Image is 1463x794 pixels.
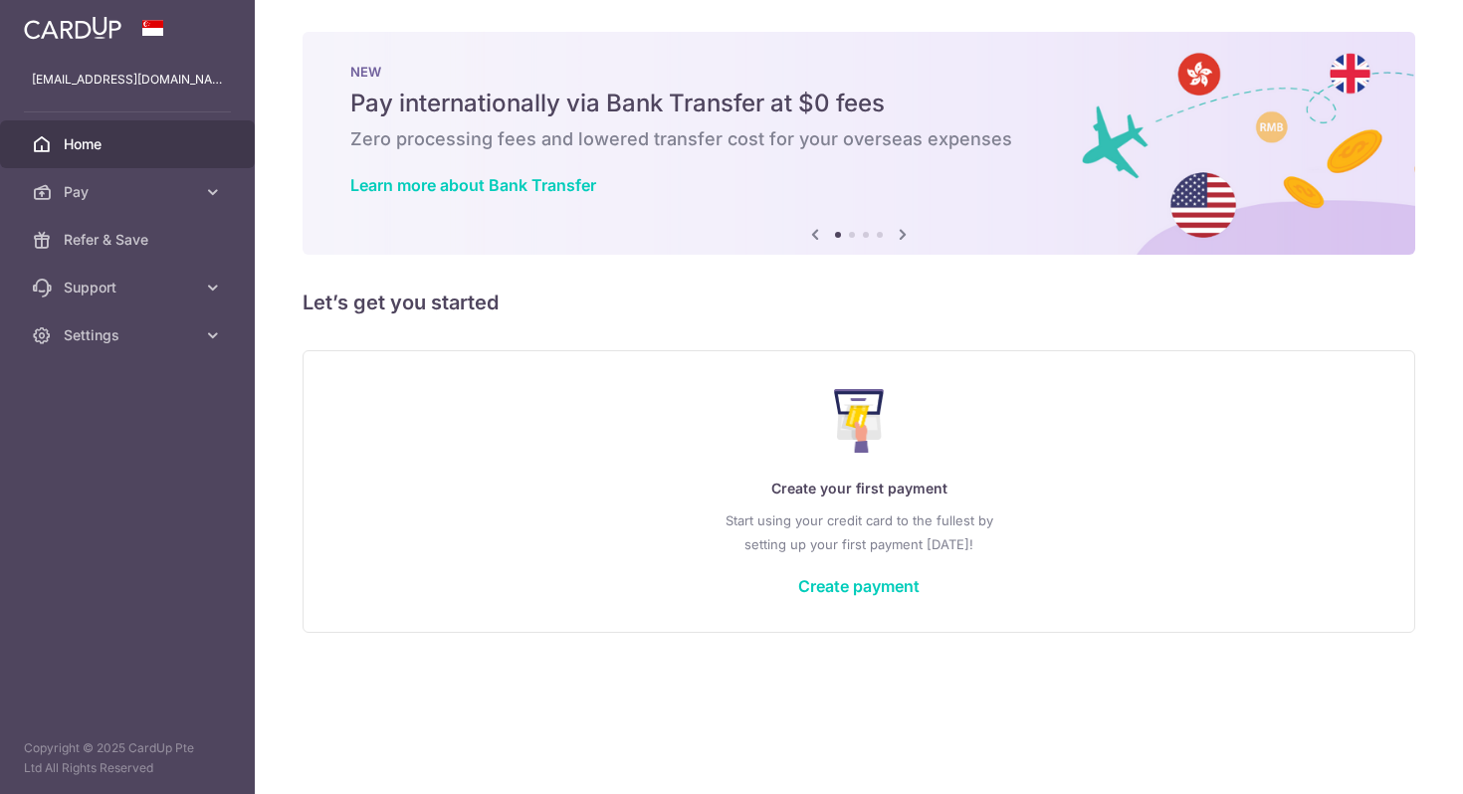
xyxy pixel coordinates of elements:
img: CardUp [24,16,121,40]
a: Create payment [798,576,920,596]
span: Settings [64,325,195,345]
h6: Zero processing fees and lowered transfer cost for your overseas expenses [350,127,1367,151]
h5: Pay internationally via Bank Transfer at $0 fees [350,88,1367,119]
span: Support [64,278,195,298]
p: Create your first payment [343,477,1374,500]
span: Home [64,134,195,154]
img: Bank transfer banner [303,32,1415,255]
span: Pay [64,182,195,202]
p: [EMAIL_ADDRESS][DOMAIN_NAME] [32,70,223,90]
p: NEW [350,64,1367,80]
p: Start using your credit card to the fullest by setting up your first payment [DATE]! [343,508,1374,556]
h5: Let’s get you started [303,287,1415,318]
img: Make Payment [834,389,885,453]
iframe: Opens a widget where you can find more information [1335,734,1443,784]
span: Refer & Save [64,230,195,250]
a: Learn more about Bank Transfer [350,175,596,195]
